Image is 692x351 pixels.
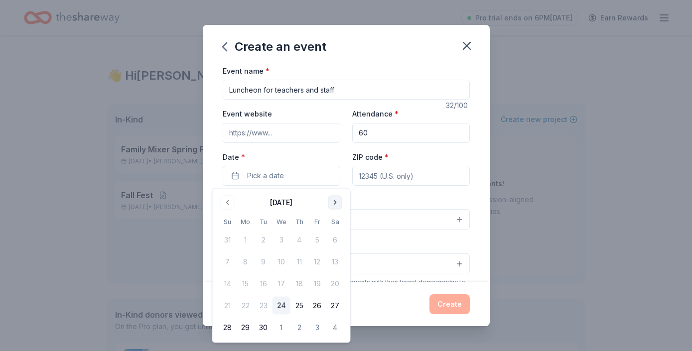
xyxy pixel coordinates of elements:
[326,297,344,315] button: 27
[223,123,340,143] input: https://www...
[223,66,270,76] label: Event name
[223,80,470,100] input: Spring Fundraiser
[221,196,235,210] button: Go to previous month
[446,100,470,112] div: 32 /100
[290,297,308,315] button: 25
[270,197,292,209] div: [DATE]
[255,319,273,337] button: 30
[290,217,308,227] th: Thursday
[273,297,290,315] button: 24
[326,319,344,337] button: 4
[352,123,470,143] input: 20
[223,166,340,186] button: Pick a date
[352,152,389,162] label: ZIP code
[219,319,237,337] button: 28
[273,319,290,337] button: 1
[308,319,326,337] button: 3
[290,319,308,337] button: 2
[326,217,344,227] th: Saturday
[219,217,237,227] th: Sunday
[223,152,340,162] label: Date
[308,297,326,315] button: 26
[328,196,342,210] button: Go to next month
[223,109,272,119] label: Event website
[273,217,290,227] th: Wednesday
[308,217,326,227] th: Friday
[255,217,273,227] th: Tuesday
[237,319,255,337] button: 29
[352,109,399,119] label: Attendance
[352,166,470,186] input: 12345 (U.S. only)
[247,170,284,182] span: Pick a date
[223,39,326,55] div: Create an event
[237,217,255,227] th: Monday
